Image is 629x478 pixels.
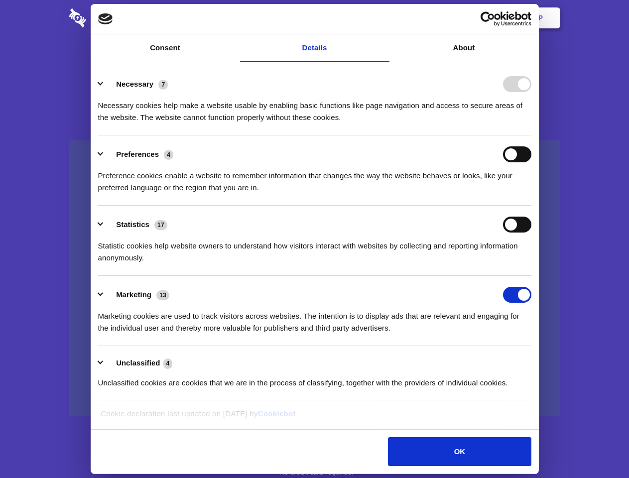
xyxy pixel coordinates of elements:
a: Usercentrics Cookiebot - opens in a new window [444,11,531,26]
button: Unclassified (4) [98,357,179,369]
a: Wistia video thumbnail [69,140,560,417]
div: Necessary cookies help make a website usable by enabling basic functions like page navigation and... [98,92,531,123]
h4: Auto-redaction of sensitive data, encrypted data sharing and self-destructing private chats. Shar... [69,91,560,123]
button: Marketing (13) [98,287,176,303]
label: Preferences [116,150,159,158]
a: Consent [91,34,240,62]
iframe: Drift Widget Chat Controller [579,428,617,466]
h1: Eliminate Slack Data Loss. [69,45,560,81]
div: Preference cookies enable a website to remember information that changes the way the website beha... [98,162,531,194]
div: Unclassified cookies are cookies that we are in the process of classifying, together with the pro... [98,369,531,389]
label: Statistics [116,220,149,229]
label: Marketing [116,290,151,299]
button: Preferences (4) [98,146,180,162]
a: About [389,34,539,62]
span: 4 [163,358,173,368]
img: logo-wordmark-white-trans-d4663122ce5f474addd5e946df7df03e33cb6a1c49d2221995e7729f52c070b2.svg [69,8,154,27]
div: Marketing cookies are used to track visitors across websites. The intention is to display ads tha... [98,303,531,334]
a: Pricing [292,2,336,33]
span: 13 [156,290,169,300]
button: Necessary (7) [98,76,174,92]
img: logo [98,13,113,24]
span: 4 [164,150,173,160]
span: 7 [158,80,168,90]
span: 17 [154,220,167,230]
div: Statistic cookies help website owners to understand how visitors interact with websites by collec... [98,233,531,264]
button: OK [388,437,531,466]
label: Necessary [116,80,153,88]
a: Contact [404,2,450,33]
a: Login [452,2,495,33]
a: Details [240,34,389,62]
a: Cookiebot [258,409,296,418]
button: Statistics (17) [98,217,174,233]
div: Cookie declaration last updated on [DATE] by [93,408,536,427]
